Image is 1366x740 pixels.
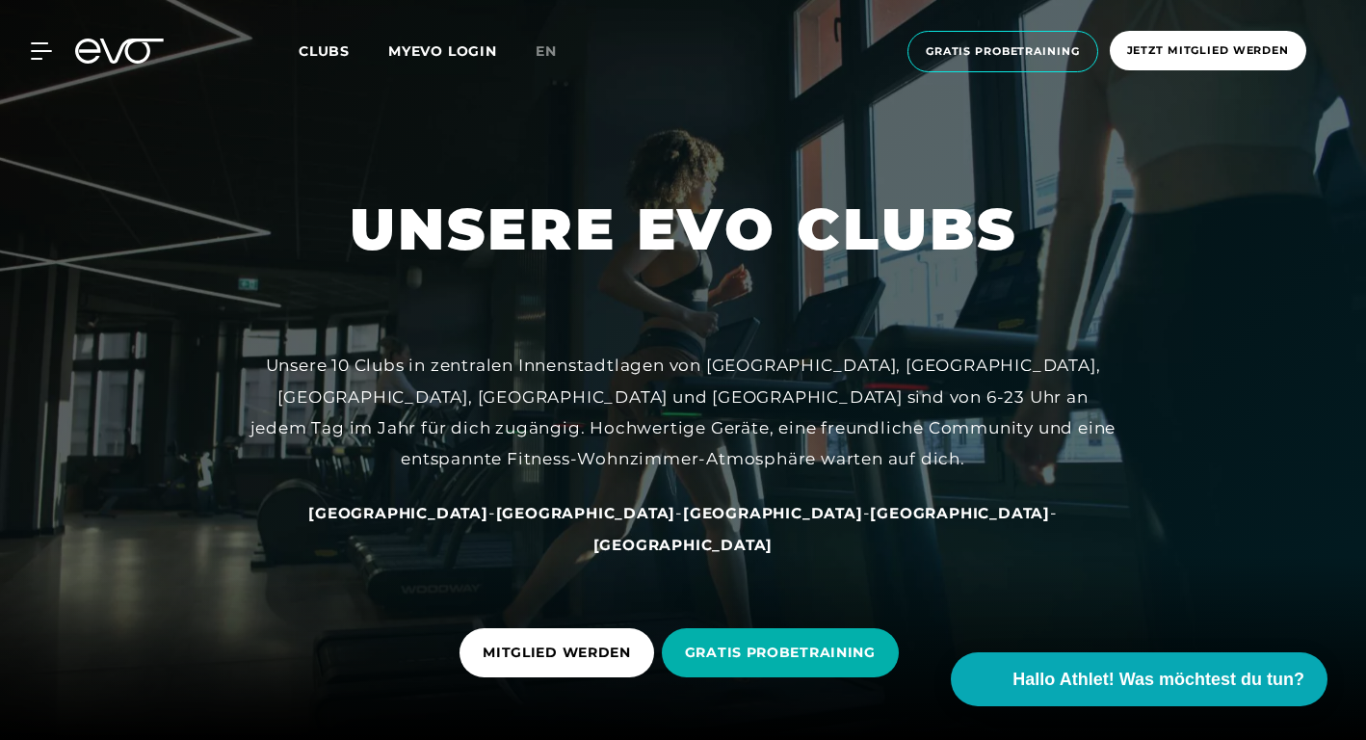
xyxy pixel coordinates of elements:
a: Gratis Probetraining [902,31,1104,72]
a: [GEOGRAPHIC_DATA] [870,503,1050,522]
span: [GEOGRAPHIC_DATA] [870,504,1050,522]
div: Unsere 10 Clubs in zentralen Innenstadtlagen von [GEOGRAPHIC_DATA], [GEOGRAPHIC_DATA], [GEOGRAPHI... [250,350,1116,474]
span: Clubs [299,42,350,60]
div: - - - - [250,497,1116,560]
a: Jetzt Mitglied werden [1104,31,1312,72]
a: Clubs [299,41,388,60]
button: Hallo Athlet! Was möchtest du tun? [951,652,1327,706]
a: MITGLIED WERDEN [460,614,662,692]
span: MITGLIED WERDEN [483,643,631,663]
span: en [536,42,557,60]
span: [GEOGRAPHIC_DATA] [683,504,863,522]
a: GRATIS PROBETRAINING [662,614,906,692]
span: [GEOGRAPHIC_DATA] [308,504,488,522]
a: [GEOGRAPHIC_DATA] [308,503,488,522]
a: MYEVO LOGIN [388,42,497,60]
span: Gratis Probetraining [926,43,1080,60]
h1: UNSERE EVO CLUBS [350,192,1017,267]
span: Jetzt Mitglied werden [1127,42,1289,59]
span: GRATIS PROBETRAINING [685,643,876,663]
span: Hallo Athlet! Was möchtest du tun? [1012,667,1304,693]
a: [GEOGRAPHIC_DATA] [683,503,863,522]
a: [GEOGRAPHIC_DATA] [496,503,676,522]
span: [GEOGRAPHIC_DATA] [496,504,676,522]
a: en [536,40,580,63]
a: [GEOGRAPHIC_DATA] [593,535,774,554]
